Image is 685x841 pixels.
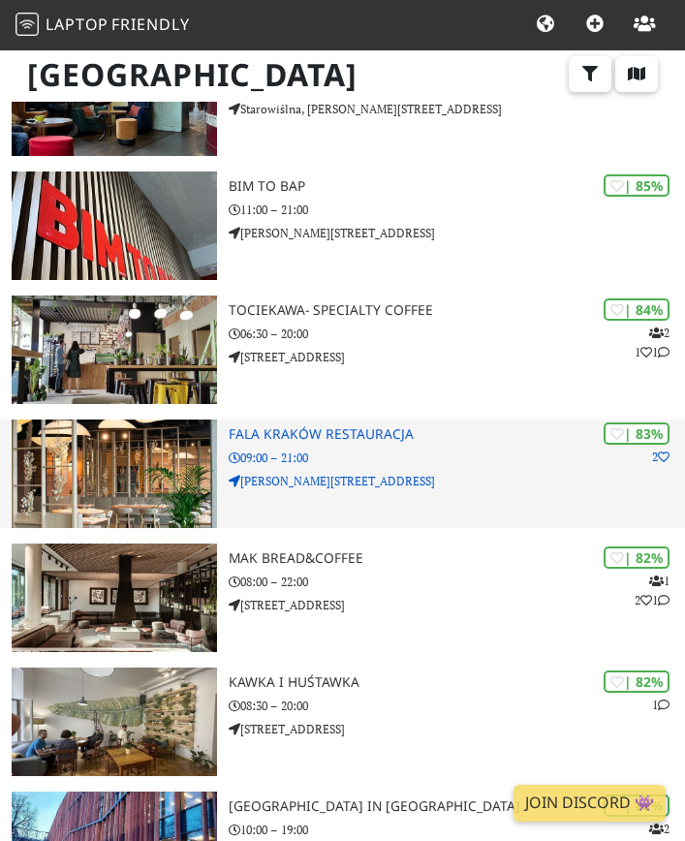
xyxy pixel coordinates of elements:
[649,820,669,838] p: 2
[12,544,217,652] img: MAK Bread&Coffee
[229,302,685,319] h3: Tociekawa- Specialty Coffee
[229,821,685,839] p: 10:00 – 19:00
[229,550,685,567] h3: MAK Bread&Coffee
[229,596,685,614] p: [STREET_ADDRESS]
[229,449,685,467] p: 09:00 – 21:00
[229,348,685,366] p: [STREET_ADDRESS]
[229,798,685,815] h3: [GEOGRAPHIC_DATA] in [GEOGRAPHIC_DATA]
[229,178,685,195] h3: BIM TO BAP
[229,697,685,715] p: 08:30 – 20:00
[604,422,669,445] div: | 83%
[12,48,673,102] h1: [GEOGRAPHIC_DATA]
[229,472,685,490] p: [PERSON_NAME][STREET_ADDRESS]
[12,171,217,280] img: BIM TO BAP
[604,298,669,321] div: | 84%
[229,201,685,219] p: 11:00 – 21:00
[229,224,685,242] p: [PERSON_NAME][STREET_ADDRESS]
[16,13,39,36] img: LaptopFriendly
[12,296,217,404] img: Tociekawa- Specialty Coffee
[604,546,669,569] div: | 82%
[635,572,669,608] p: 1 2 1
[229,674,685,691] h3: Kawka i huśtawka
[229,325,685,343] p: 06:30 – 20:00
[514,785,666,822] a: Join Discord 👾
[16,9,190,43] a: LaptopFriendly LaptopFriendly
[46,14,109,35] span: Laptop
[111,14,189,35] span: Friendly
[229,573,685,591] p: 08:00 – 22:00
[229,720,685,738] p: [STREET_ADDRESS]
[652,448,669,466] p: 2
[635,324,669,360] p: 2 1 1
[652,696,669,714] p: 1
[604,174,669,197] div: | 85%
[12,668,217,776] img: Kawka i huśtawka
[604,670,669,693] div: | 82%
[12,420,217,528] img: Fala Kraków Restauracja
[229,426,685,443] h3: Fala Kraków Restauracja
